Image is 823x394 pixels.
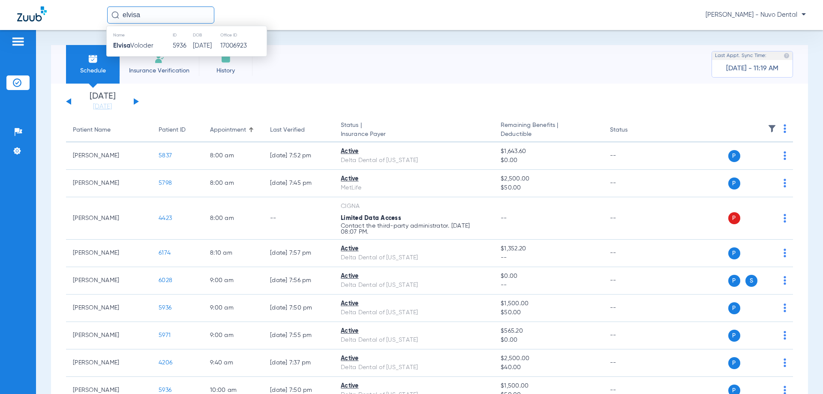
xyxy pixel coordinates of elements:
img: filter.svg [768,124,776,133]
span: $1,500.00 [501,382,596,391]
span: P [728,275,740,287]
span: $40.00 [501,363,596,372]
td: -- [603,267,661,295]
div: CIGNA [341,202,487,211]
td: 8:00 AM [203,142,263,170]
span: $1,643.60 [501,147,596,156]
td: 17006923 [220,40,267,52]
td: 8:00 AM [203,197,263,240]
th: ID [172,30,192,40]
th: Name [107,30,172,40]
td: -- [603,197,661,240]
strong: Elvisa [113,42,130,49]
div: Active [341,272,487,281]
td: 9:00 AM [203,322,263,349]
span: 5798 [159,180,172,186]
td: -- [263,197,334,240]
td: -- [603,240,661,267]
img: Schedule [88,54,98,64]
span: 5936 [159,305,171,311]
span: 4423 [159,215,172,221]
span: P [728,247,740,259]
td: [DATE] 7:52 PM [263,142,334,170]
span: 6028 [159,277,172,283]
img: group-dot-blue.svg [784,124,786,133]
span: P [728,177,740,189]
div: Delta Dental of [US_STATE] [341,336,487,345]
div: Active [341,299,487,308]
span: Deductible [501,130,596,139]
p: Contact the third-party administrator. [DATE] 08:07 PM. [341,223,487,235]
th: Status | [334,118,494,142]
span: P [728,302,740,314]
span: $2,500.00 [501,354,596,363]
td: 8:00 AM [203,170,263,197]
td: 9:00 AM [203,267,263,295]
td: 9:00 AM [203,295,263,322]
span: S [745,275,757,287]
span: $0.00 [501,272,596,281]
span: P [728,330,740,342]
td: [DATE] 7:50 PM [263,295,334,322]
a: [DATE] [77,102,128,111]
span: Insurance Verification [126,66,192,75]
th: Remaining Benefits | [494,118,603,142]
div: Active [341,327,487,336]
div: Patient Name [73,126,145,135]
span: $565.20 [501,327,596,336]
div: Patient Name [73,126,111,135]
span: Schedule [72,66,113,75]
td: [PERSON_NAME] [66,170,152,197]
img: group-dot-blue.svg [784,249,786,257]
td: [DATE] 7:57 PM [263,240,334,267]
div: Active [341,354,487,363]
img: last sync help info [784,53,790,59]
td: 8:10 AM [203,240,263,267]
span: History [205,66,246,75]
span: 6174 [159,250,171,256]
div: Active [341,382,487,391]
td: -- [603,142,661,170]
span: $0.00 [501,336,596,345]
span: 5971 [159,332,171,338]
span: 5936 [159,387,171,393]
span: $50.00 [501,183,596,192]
td: [PERSON_NAME] [66,240,152,267]
div: Last Verified [270,126,305,135]
span: -- [501,253,596,262]
img: History [221,54,231,64]
td: -- [603,322,661,349]
td: 5936 [172,40,192,52]
span: $50.00 [501,308,596,317]
td: -- [603,349,661,377]
li: [DATE] [77,92,128,111]
input: Search for patients [107,6,214,24]
span: $1,352.20 [501,244,596,253]
div: Active [341,244,487,253]
div: Delta Dental of [US_STATE] [341,281,487,290]
td: -- [603,170,661,197]
div: Delta Dental of [US_STATE] [341,308,487,317]
div: Active [341,174,487,183]
span: Voloder [113,42,153,49]
td: [PERSON_NAME] [66,267,152,295]
div: Last Verified [270,126,327,135]
img: hamburger-icon [11,36,25,47]
td: [PERSON_NAME] [66,295,152,322]
img: group-dot-blue.svg [784,304,786,312]
img: group-dot-blue.svg [784,331,786,340]
span: [DATE] - 11:19 AM [726,64,778,73]
th: Office ID [220,30,267,40]
td: [DATE] 7:45 PM [263,170,334,197]
div: MetLife [341,183,487,192]
div: Delta Dental of [US_STATE] [341,156,487,165]
img: group-dot-blue.svg [784,214,786,223]
span: 4206 [159,360,172,366]
span: 5837 [159,153,172,159]
span: Insurance Payer [341,130,487,139]
span: Last Appt. Sync Time: [715,51,766,60]
th: DOB [192,30,220,40]
div: Patient ID [159,126,196,135]
img: group-dot-blue.svg [784,151,786,160]
span: P [728,357,740,369]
